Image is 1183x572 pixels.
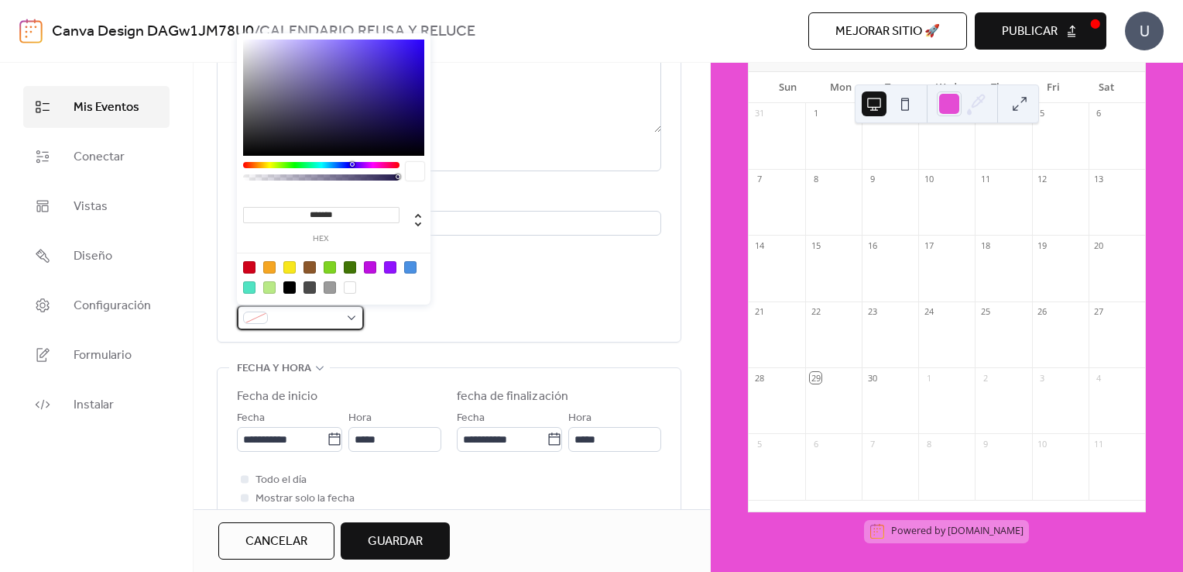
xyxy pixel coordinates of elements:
[218,522,334,560] button: Cancelar
[303,281,316,294] div: #4A4A4A
[254,17,259,47] b: /
[948,525,1024,538] a: [DOMAIN_NAME]
[1037,372,1048,384] div: 3
[74,346,132,365] span: Formulario
[368,532,423,551] span: Guardar
[303,261,316,274] div: #8B572A
[283,281,296,294] div: #000000
[979,438,991,450] div: 9
[19,19,43,43] img: logo
[810,306,821,318] div: 22
[52,17,254,47] a: Canva Design DAGw1JM78U0
[891,525,1024,538] div: Powered by
[255,471,307,490] span: Todo el día
[74,198,108,216] span: Vistas
[973,72,1027,103] div: Thu
[1125,12,1164,50] div: U
[255,490,355,508] span: Mostrar solo la fecha
[923,174,934,185] div: 10
[23,334,170,376] a: Formulario
[753,239,765,251] div: 14
[263,261,276,274] div: #F5A623
[1093,438,1105,450] div: 11
[808,12,967,50] button: Mejorar sitio 🚀
[866,174,878,185] div: 9
[867,72,921,103] div: Tue
[255,508,386,527] span: Ocultar hora de finalización
[1037,438,1048,450] div: 10
[283,261,296,274] div: #F8E71C
[810,438,821,450] div: 6
[975,12,1106,50] button: Publicar
[1093,108,1105,119] div: 6
[74,98,139,117] span: Mis Eventos
[74,247,112,266] span: Diseño
[923,239,934,251] div: 17
[1079,72,1133,103] div: Sat
[23,86,170,128] a: Mis Eventos
[866,438,878,450] div: 7
[923,372,934,384] div: 1
[259,17,475,47] b: CALENDARIO REUSA Y RELUCE
[348,409,372,428] span: Hora
[810,372,821,384] div: 29
[1093,239,1105,251] div: 20
[237,190,658,208] div: Ubicación
[243,261,255,274] div: #D0021B
[979,306,991,318] div: 25
[753,306,765,318] div: 21
[324,281,336,294] div: #9B9B9B
[921,72,974,103] div: Wed
[923,438,934,450] div: 8
[457,388,568,406] div: fecha de finalización
[1093,306,1105,318] div: 27
[341,522,450,560] button: Guardar
[344,261,356,274] div: #417505
[979,239,991,251] div: 18
[243,281,255,294] div: #50E3C2
[237,360,311,378] span: fecha y hora
[23,136,170,177] a: Conectar
[1002,22,1058,41] span: Publicar
[74,297,151,315] span: Configuración
[1037,306,1048,318] div: 26
[23,185,170,227] a: Vistas
[243,235,399,243] label: hex
[866,372,878,384] div: 30
[568,409,591,428] span: Hora
[810,239,821,251] div: 15
[979,372,991,384] div: 2
[753,174,765,185] div: 7
[753,108,765,119] div: 31
[1037,174,1048,185] div: 12
[753,438,765,450] div: 5
[753,372,765,384] div: 28
[237,409,265,428] span: Fecha
[979,174,991,185] div: 11
[1093,372,1105,384] div: 4
[810,174,821,185] div: 8
[23,235,170,277] a: Diseño
[866,239,878,251] div: 16
[74,396,114,415] span: Instalar
[237,388,318,406] div: Fecha de inicio
[810,108,821,119] div: 1
[835,22,940,41] span: Mejorar sitio 🚀
[814,72,867,103] div: Mon
[457,409,485,428] span: Fecha
[1027,72,1080,103] div: Fri
[74,148,125,167] span: Conectar
[344,281,356,294] div: #FFFFFF
[1037,108,1048,119] div: 5
[23,384,170,426] a: Instalar
[866,306,878,318] div: 23
[404,261,417,274] div: #4A90E2
[263,281,276,294] div: #B8E986
[1037,239,1048,251] div: 19
[324,261,336,274] div: #7ED321
[384,261,396,274] div: #9013FE
[245,532,307,551] span: Cancelar
[364,261,376,274] div: #BD10E0
[923,306,934,318] div: 24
